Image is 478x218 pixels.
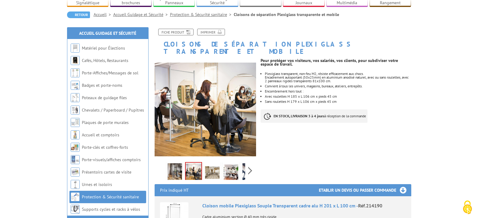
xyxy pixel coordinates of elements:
a: Retour [67,11,90,18]
img: Cafés, Hôtels, Restaurants [71,56,80,65]
a: Chevalets / Paperboard / Pupitres [82,107,144,113]
a: Fiche produit [158,29,194,35]
a: Accueil [94,12,113,17]
a: Badges et porte-noms [82,83,122,88]
img: mise_en_scene_salons_de_coiffeur_214189.jpg [186,163,201,181]
li: Cloisons de séparation Plexiglass transparente et mobile [234,11,339,18]
div: Cloison mobile Plexiglass Souple Transparent cadre alu H 201 x L 100 cm - [202,202,406,209]
p: Prix indiqué HT [160,184,189,196]
h3: Etablir un devis ou passer commande [319,184,411,196]
li: Avec roulettes H 185 x L 106 cm x pieds 45 cm [265,95,411,98]
a: Cafés, Hôtels, Restaurants [82,58,128,63]
a: Accueil Guidage et Sécurité [79,31,136,36]
span: Next [247,166,253,176]
img: Présentoirs cartes de visite [71,168,80,177]
a: Protection & Sécurité sanitaire [170,12,234,17]
a: Urnes et isoloirs [82,182,112,187]
img: Badges et porte-noms [71,81,80,90]
a: Imprimer [197,29,225,35]
span: Réf.214190 [358,203,382,209]
a: Poteaux de guidage files [82,95,127,100]
img: mise_en_scene_restaurant_214189.jpg [205,163,220,182]
img: Poteaux de guidage files [71,93,80,102]
img: mise_en_scene_salons_de_coiffure_214189_2.jpg [224,163,238,182]
li: Convient à tous les univers, magasins, bureaux, ateliers, entrepôts. [265,84,411,88]
img: Supports cycles et racks à vélos [71,205,80,214]
a: Porte-clés et coffres-forts [82,145,128,150]
a: Accueil et comptoirs [82,132,119,138]
a: Matériel pour Élections [82,45,125,51]
strong: EN STOCK, LIVRAISON 3 à 4 jours [274,114,324,118]
div: Encadrement autoportant (50x25mm) en aluminium anodisé naturel, avec ou sans roulettes, avec 2 pa... [265,76,411,83]
img: Accueil et comptoirs [71,130,80,139]
li: Sans roulettes H 179 x L 106 cm x pieds 45 cm [265,100,411,103]
a: Présentoirs cartes de visite [82,169,131,175]
img: Porte-clés et coffres-forts [71,143,80,152]
h1: Cloisons de séparation Plexiglass transparente et mobile [150,29,416,55]
img: Plaques de porte murales [71,118,80,127]
img: Chevalets / Paperboard / Pupitres [71,106,80,115]
img: Porte-visuels/affiches comptoirs [71,155,80,164]
img: Protection & Sécurité sanitaire [71,192,80,201]
img: Matériel pour Élections [71,44,80,53]
a: Protection & Sécurité sanitaire [82,194,139,200]
img: Cookies (fenêtre modale) [460,200,475,215]
img: Porte-Affiches/Messages de sol [71,68,80,77]
li: Encombrement hors tout : [265,89,411,93]
a: Accueil Guidage et Sécurité [113,12,170,17]
a: Porte-visuels/affiches comptoirs [82,157,141,162]
a: Plaques de porte murales [82,120,129,125]
div: Plexiglass transparent, non-feu M2, résiste efficacement aux chocs. [265,72,411,76]
button: Cookies (fenêtre modale) [457,197,478,218]
img: mise_en_scene_open_space_bureau_214189.jpg [168,163,182,182]
a: Supports cycles et racks à vélos [82,207,140,212]
a: Porte-Affiches/Messages de sol [82,70,138,76]
img: Urnes et isoloirs [71,180,80,189]
img: mise_en_scene_salons_de_coiffeur_214189.jpg [155,58,256,160]
img: 214190_cloisons_protection_transparentes.jpg [242,163,257,182]
p: à réception de la commande [261,109,367,123]
p: Pour protéger vos visiteurs, vos salariés, vos clients, pour subdiviser votre espace de travail. [261,59,411,66]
